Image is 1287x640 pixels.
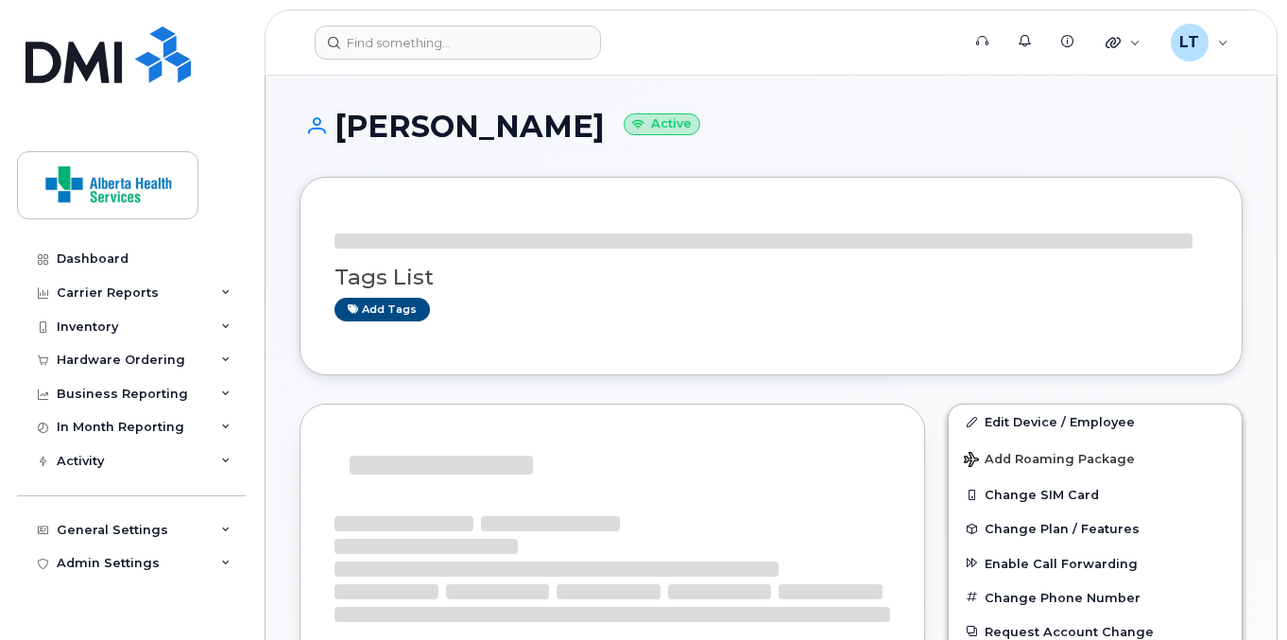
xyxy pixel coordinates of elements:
[949,477,1242,511] button: Change SIM Card
[335,266,1208,289] h3: Tags List
[624,113,700,135] small: Active
[985,522,1140,536] span: Change Plan / Features
[949,580,1242,614] button: Change Phone Number
[949,546,1242,580] button: Enable Call Forwarding
[949,439,1242,477] button: Add Roaming Package
[300,110,1243,143] h1: [PERSON_NAME]
[949,511,1242,545] button: Change Plan / Features
[964,452,1135,470] span: Add Roaming Package
[985,556,1138,570] span: Enable Call Forwarding
[949,405,1242,439] a: Edit Device / Employee
[335,298,430,321] a: Add tags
